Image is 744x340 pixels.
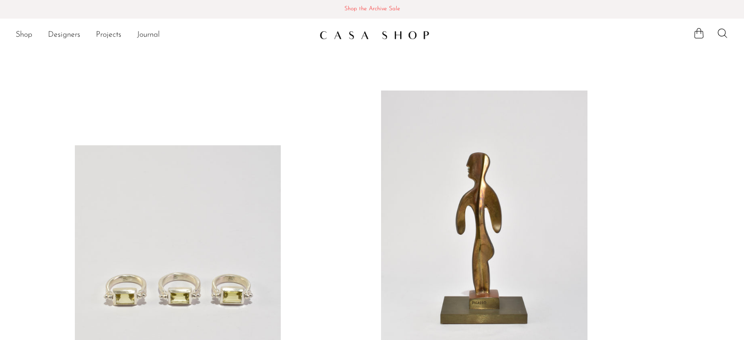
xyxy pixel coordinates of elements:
a: Journal [137,29,160,42]
ul: NEW HEADER MENU [16,27,312,44]
span: Shop the Archive Sale [8,4,736,15]
a: Projects [96,29,121,42]
a: Shop [16,29,32,42]
nav: Desktop navigation [16,27,312,44]
a: Designers [48,29,80,42]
